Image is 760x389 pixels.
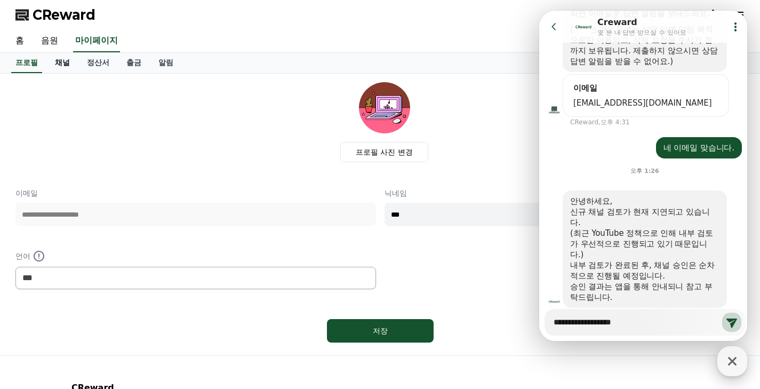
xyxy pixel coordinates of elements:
span: CReward [33,6,95,23]
p: 닉네임 [385,188,745,199]
button: 저장 [327,319,434,343]
a: 홈 [7,30,33,52]
a: 프로필 [11,53,42,73]
a: 정산서 [78,53,118,73]
a: 음원 [33,30,67,52]
a: 마이페이지 [73,30,120,52]
img: profile_image [359,82,410,133]
a: CReward [15,6,95,23]
iframe: Channel chat [539,11,747,341]
a: 알림 [150,53,182,73]
label: 프로필 사진 변경 [340,142,428,162]
a: 채널 [46,53,78,73]
p: 이메일 [15,188,376,199]
a: 출금 [118,53,150,73]
div: 저장 [348,326,412,336]
p: 언어 [15,250,376,263]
